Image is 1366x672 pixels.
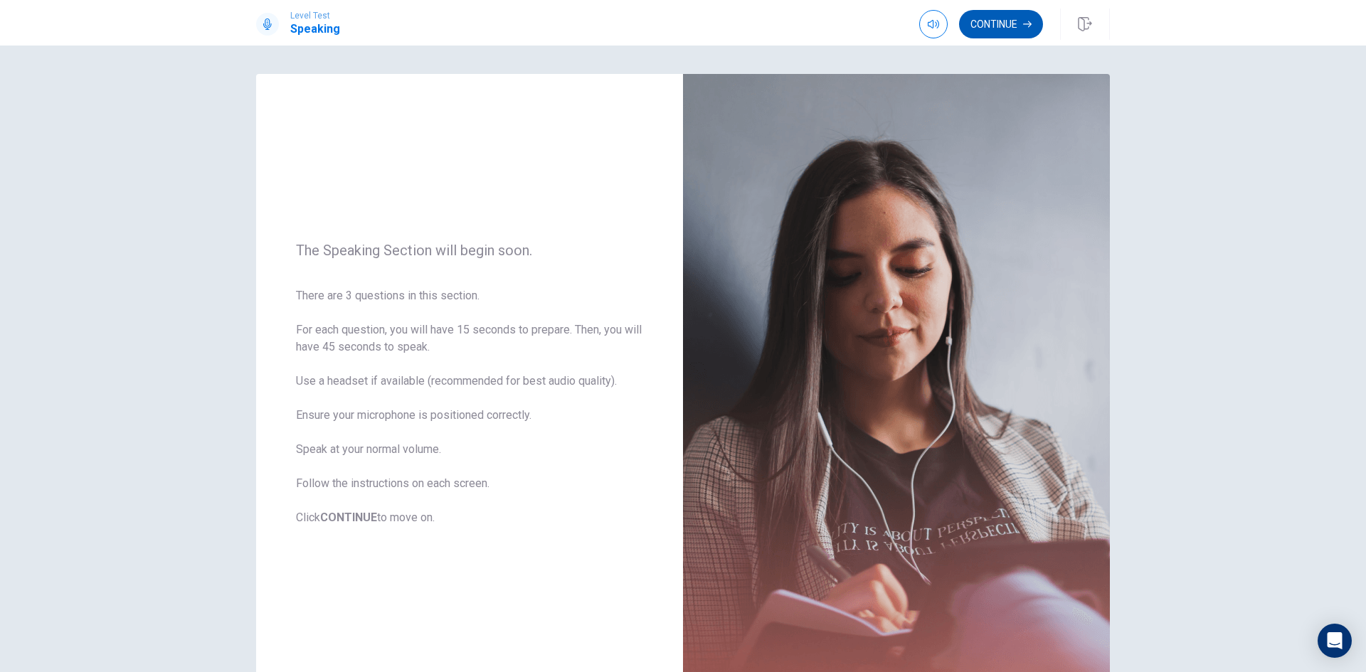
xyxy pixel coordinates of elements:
div: Open Intercom Messenger [1318,624,1352,658]
h1: Speaking [290,21,340,38]
span: There are 3 questions in this section. For each question, you will have 15 seconds to prepare. Th... [296,287,643,526]
button: Continue [959,10,1043,38]
span: The Speaking Section will begin soon. [296,242,643,259]
b: CONTINUE [320,511,377,524]
span: Level Test [290,11,340,21]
